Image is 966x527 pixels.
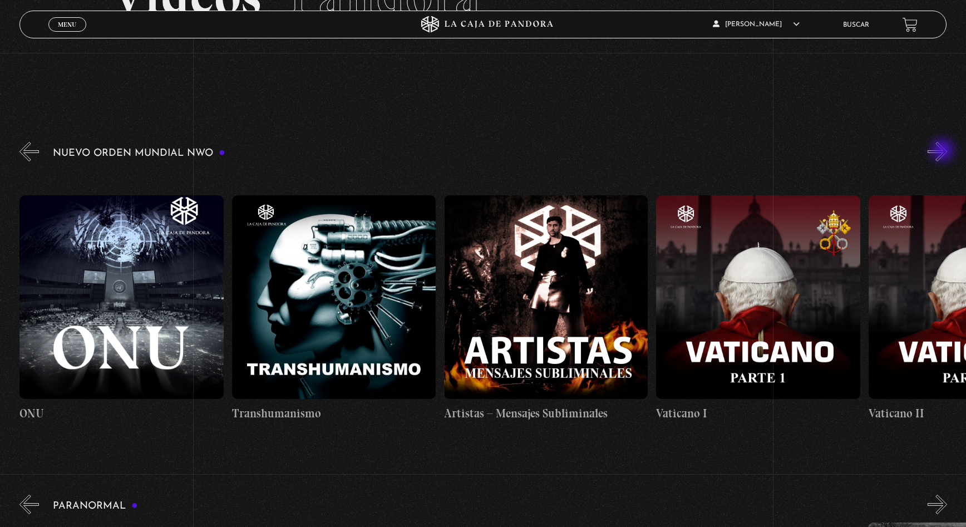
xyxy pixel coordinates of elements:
[903,17,918,32] a: View your shopping cart
[58,21,76,28] span: Menu
[444,405,648,422] h4: Artistas – Mensajes Subliminales
[656,170,860,447] a: Vaticano I
[19,170,223,447] a: ONU
[19,405,223,422] h4: ONU
[232,170,436,447] a: Transhumanismo
[843,22,869,28] a: Buscar
[656,405,860,422] h4: Vaticano I
[53,148,225,159] h3: Nuevo Orden Mundial NWO
[928,495,947,514] button: Next
[232,405,436,422] h4: Transhumanismo
[444,170,648,447] a: Artistas – Mensajes Subliminales
[713,21,800,28] span: [PERSON_NAME]
[19,142,39,161] button: Previous
[53,501,138,511] h3: Paranormal
[19,495,39,514] button: Previous
[55,31,81,38] span: Cerrar
[928,142,947,161] button: Next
